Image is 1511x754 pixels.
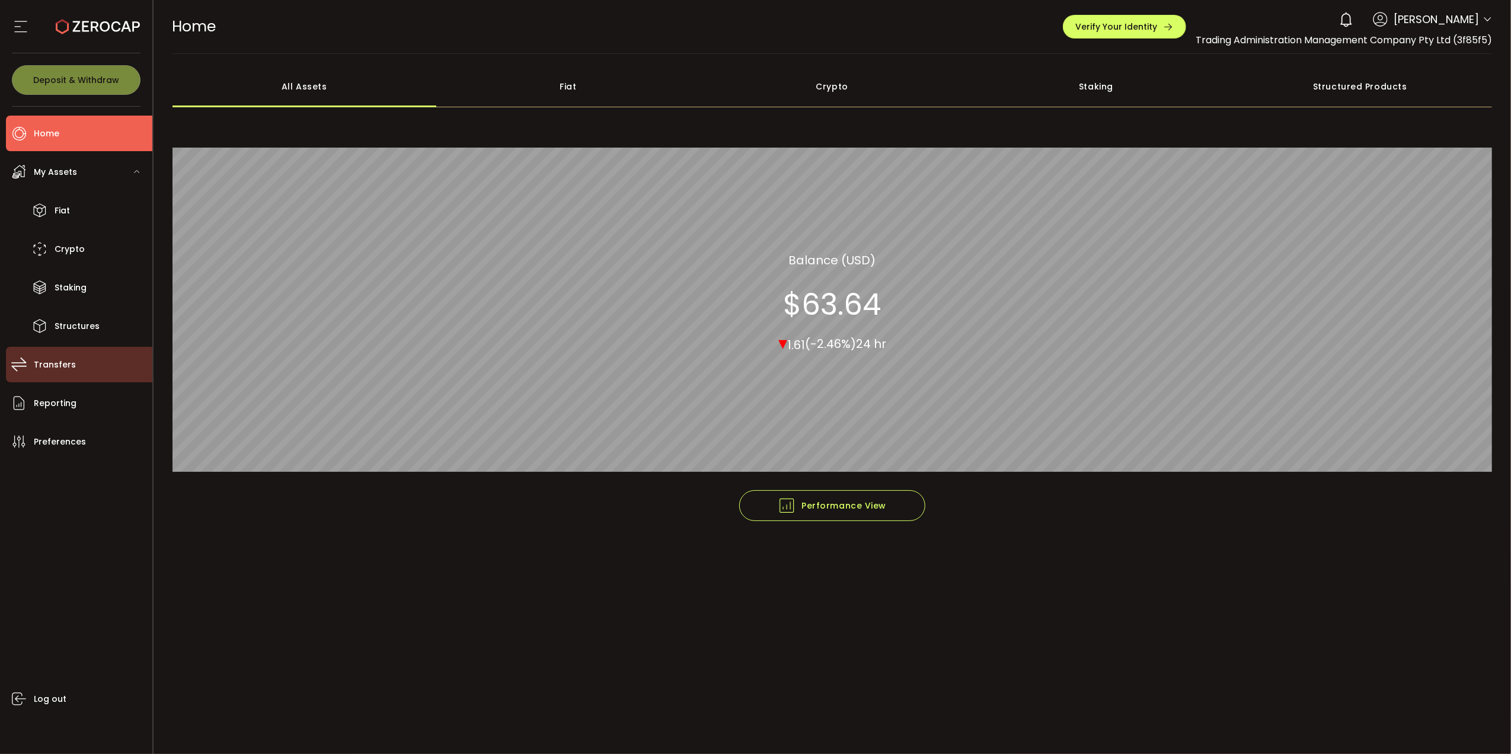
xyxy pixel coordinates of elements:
section: Balance (USD) [788,251,876,269]
section: $63.64 [783,287,881,322]
div: Crypto [700,66,964,107]
button: Performance View [739,490,925,521]
span: Crypto [55,241,85,258]
div: Structured Products [1228,66,1492,107]
span: ▾ [778,330,787,356]
button: Deposit & Withdraw [12,65,140,95]
span: [PERSON_NAME] [1394,11,1479,27]
span: Performance View [778,497,886,515]
span: My Assets [34,164,77,181]
span: Trading Administration Management Company Pty Ltd (3f85f5) [1196,33,1492,47]
span: Structures [55,318,100,335]
span: Fiat [55,202,70,219]
span: Reporting [34,395,76,412]
span: 1.61 [787,337,805,353]
span: Home [172,16,216,37]
div: Fiat [436,66,700,107]
span: Preferences [34,433,86,451]
span: Home [34,125,59,142]
span: (-2.46%) [805,336,856,353]
button: Verify Your Identity [1063,15,1186,39]
div: Staking [964,66,1228,107]
span: Verify Your Identity [1075,23,1157,31]
span: Deposit & Withdraw [33,76,119,84]
span: 24 hr [856,336,886,353]
span: Log out [34,691,66,708]
iframe: Chat Widget [1452,697,1511,754]
span: Transfers [34,356,76,373]
div: All Assets [172,66,436,107]
span: Staking [55,279,87,296]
